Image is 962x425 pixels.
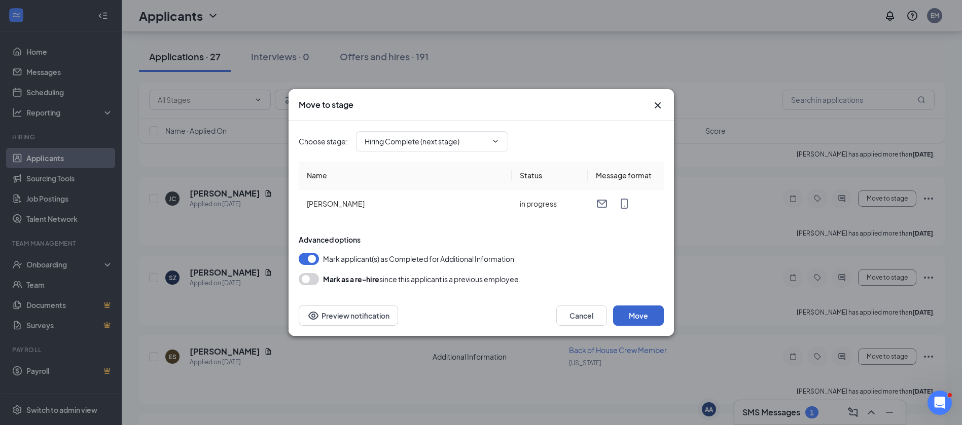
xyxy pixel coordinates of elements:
svg: ChevronDown [491,137,500,145]
svg: Eye [307,310,319,322]
b: Mark as a re-hire [323,275,379,284]
svg: Cross [652,99,664,111]
h3: Move to stage [299,99,353,110]
button: Preview notificationEye [299,305,398,326]
td: in progress [512,189,588,218]
th: Status [512,162,588,189]
span: Choose stage : [299,136,348,147]
span: [PERSON_NAME] [307,199,365,208]
th: Name [299,162,512,189]
svg: MobileSms [618,198,630,210]
svg: Email [596,198,608,210]
button: Cancel [556,305,607,326]
th: Message format [588,162,664,189]
button: Move [613,305,664,326]
iframe: Intercom live chat [928,391,952,415]
button: Close [652,99,664,111]
div: since this applicant is a previous employee. [323,273,521,285]
span: Mark applicant(s) as Completed for Additional Information [323,253,514,265]
div: Advanced options [299,235,664,245]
